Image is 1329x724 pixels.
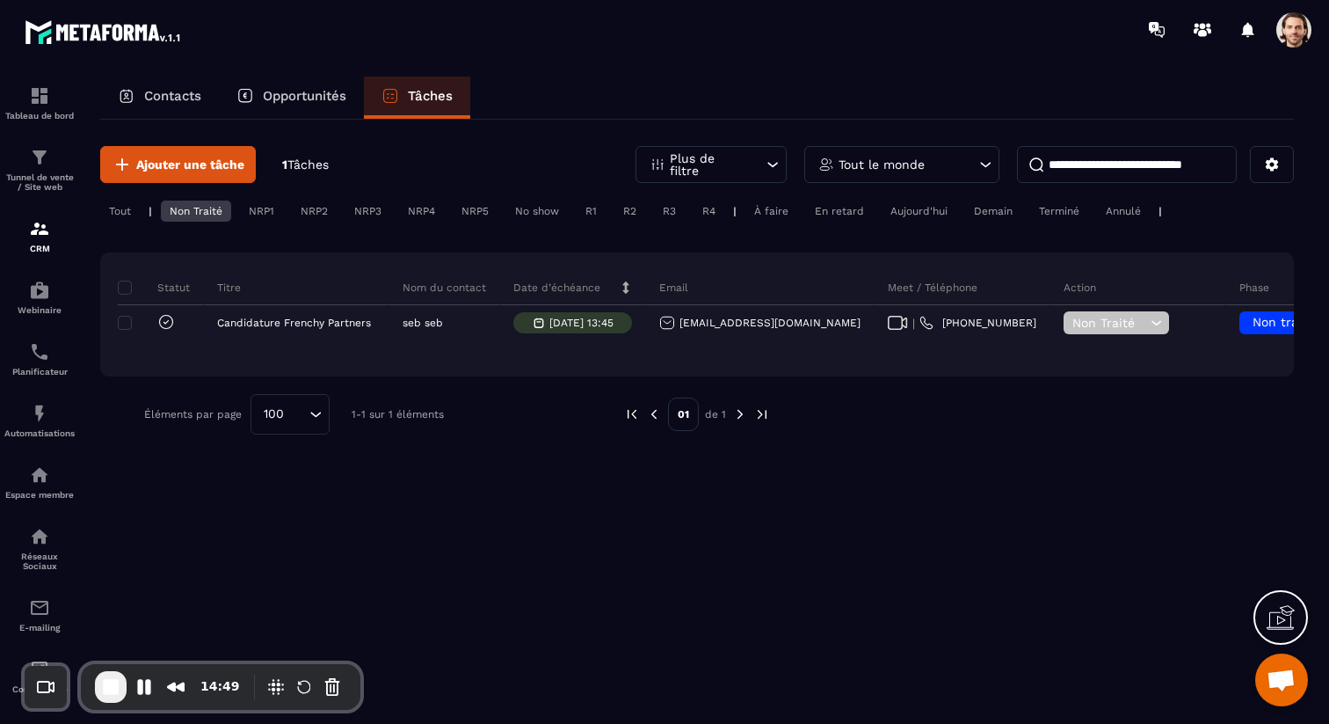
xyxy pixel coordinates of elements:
a: Ouvrir le chat [1255,654,1308,706]
p: Opportunités [263,88,346,104]
span: | [912,317,915,330]
p: Comptabilité [4,684,75,694]
img: prev [646,406,662,422]
p: | [149,205,152,217]
a: automationsautomationsAutomatisations [4,390,75,451]
div: Annulé [1097,201,1150,222]
p: 1 [282,157,329,173]
img: social-network [29,526,50,547]
p: Réseaux Sociaux [4,552,75,571]
p: Plus de filtre [670,152,747,177]
div: En retard [806,201,873,222]
p: 01 [668,398,699,431]
p: Automatisations [4,428,75,438]
a: [PHONE_NUMBER] [919,316,1036,330]
p: [DATE] 13:45 [549,317,614,329]
p: Titre [217,281,241,295]
img: automations [29,403,50,424]
p: seb seb [403,317,443,329]
img: next [732,406,748,422]
p: Tableau de bord [4,111,75,121]
a: emailemailE-mailing [4,584,75,646]
a: schedulerschedulerPlanificateur [4,328,75,390]
span: Non traité [1253,315,1314,329]
div: NRP1 [240,201,283,222]
div: Demain [965,201,1021,222]
p: Webinaire [4,305,75,315]
input: Search for option [290,405,305,424]
p: de 1 [705,407,726,421]
div: R4 [694,201,724,222]
p: | [1158,205,1162,217]
div: NRP3 [345,201,390,222]
img: accountant [29,659,50,680]
div: R2 [614,201,645,222]
img: formation [29,218,50,239]
a: formationformationTunnel de vente / Site web [4,134,75,205]
button: Ajouter une tâche [100,146,256,183]
p: Candidature Frenchy Partners [217,317,371,329]
p: Email [659,281,688,295]
p: Contacts [144,88,201,104]
div: R3 [654,201,685,222]
img: automations [29,280,50,301]
img: email [29,597,50,618]
a: accountantaccountantComptabilité [4,646,75,707]
img: formation [29,85,50,106]
div: NRP2 [292,201,337,222]
p: Meet / Téléphone [888,281,977,295]
div: No show [506,201,568,222]
p: Tout le monde [839,158,925,171]
img: formation [29,147,50,168]
div: NRP4 [399,201,444,222]
div: NRP5 [453,201,497,222]
a: automationsautomationsEspace membre [4,451,75,513]
span: Tâches [287,157,329,172]
p: | [733,205,737,217]
p: Phase [1239,281,1269,295]
img: automations [29,464,50,486]
a: formationformationTableau de bord [4,72,75,134]
p: Tunnel de vente / Site web [4,172,75,192]
p: Statut [122,281,190,295]
div: Search for option [251,394,330,435]
p: Tâches [408,88,453,104]
span: Ajouter une tâche [136,156,244,173]
img: scheduler [29,341,50,362]
p: Date d’échéance [513,281,600,295]
p: CRM [4,244,75,253]
div: À faire [745,201,797,222]
p: Action [1064,281,1096,295]
div: R1 [577,201,606,222]
a: Opportunités [219,77,364,119]
p: Éléments par page [144,408,242,421]
p: Planificateur [4,367,75,377]
p: 1-1 sur 1 éléments [352,408,444,421]
p: Nom du contact [403,281,486,295]
a: formationformationCRM [4,205,75,267]
img: prev [624,406,640,422]
p: Espace membre [4,490,75,500]
a: automationsautomationsWebinaire [4,267,75,328]
span: Non Traité [1072,316,1146,330]
div: Terminé [1030,201,1088,222]
a: Tâches [364,77,470,119]
span: 100 [258,405,290,424]
p: E-mailing [4,623,75,633]
a: social-networksocial-networkRéseaux Sociaux [4,513,75,584]
div: Tout [100,201,140,222]
div: Aujourd'hui [882,201,956,222]
div: Non Traité [161,201,231,222]
a: Contacts [100,77,219,119]
img: logo [25,16,183,48]
img: next [754,406,770,422]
